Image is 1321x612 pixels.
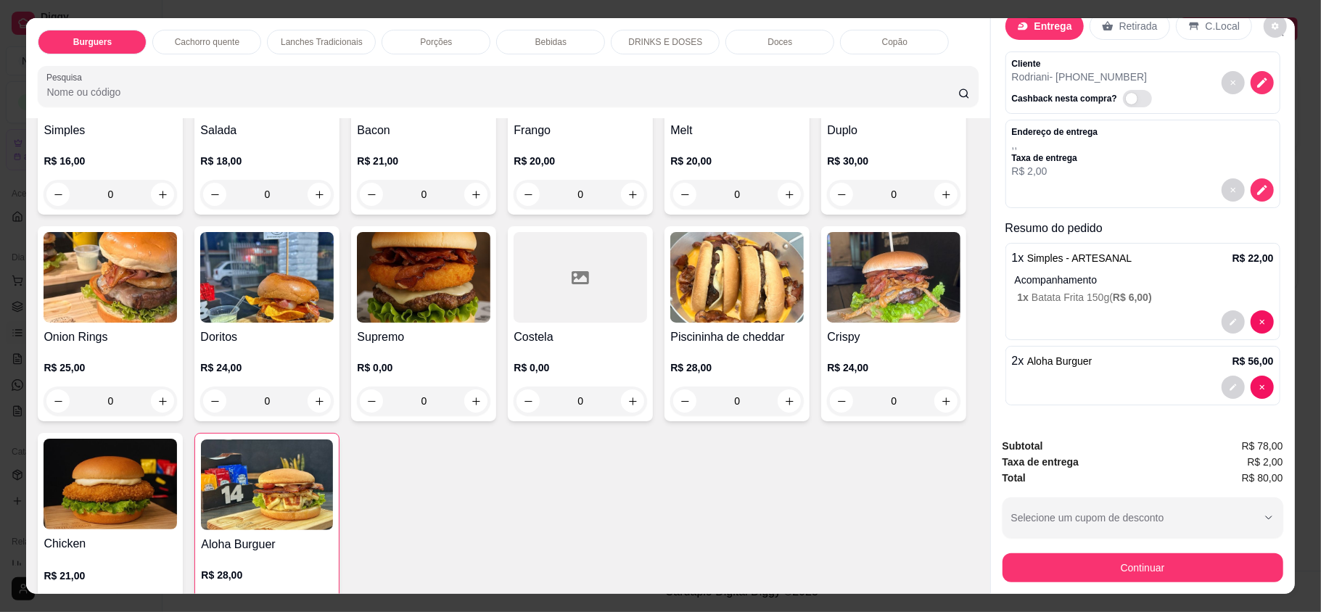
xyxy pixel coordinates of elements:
[1018,291,1032,303] span: 1 x
[175,36,239,48] p: Cachorro quente
[201,568,333,582] p: R$ 28,00
[1251,71,1274,94] button: decrease-product-quantity
[1242,438,1283,454] span: R$ 78,00
[1012,58,1158,70] p: Cliente
[44,232,177,323] img: product-image
[827,232,960,323] img: product-image
[201,439,333,530] img: product-image
[1264,15,1287,38] button: decrease-product-quantity
[670,360,804,375] p: R$ 28,00
[357,232,490,323] img: product-image
[1232,251,1274,265] p: R$ 22,00
[827,360,960,375] p: R$ 24,00
[1012,93,1117,104] p: Cashback nesta compra?
[827,154,960,168] p: R$ 30,00
[357,360,490,375] p: R$ 0,00
[535,36,567,48] p: Bebidas
[670,232,804,323] img: product-image
[44,122,177,139] h4: Simples
[1003,472,1026,484] strong: Total
[1027,355,1092,367] span: Aloha Burguer
[44,154,177,168] p: R$ 16,00
[1012,249,1132,267] p: 1 x
[200,122,334,139] h4: Salada
[514,328,647,346] h4: Costela
[1034,19,1072,33] p: Entrega
[1222,376,1245,399] button: decrease-product-quantity
[1003,456,1079,468] strong: Taxa de entrega
[514,122,647,139] h4: Frango
[1222,310,1245,334] button: decrease-product-quantity
[1123,90,1158,107] label: Automatic updates
[357,328,490,346] h4: Supremo
[73,36,112,48] p: Burguers
[1018,290,1274,305] p: Batata Frita 150g (
[46,71,87,83] label: Pesquisa
[1248,454,1283,470] span: R$ 2,00
[1251,376,1274,399] button: decrease-product-quantity
[882,36,908,48] p: Copão
[44,328,177,346] h4: Onion Rings
[670,154,804,168] p: R$ 20,00
[200,328,334,346] h4: Doritos
[44,439,177,529] img: product-image
[514,360,647,375] p: R$ 0,00
[1012,126,1098,138] p: Endereço de entrega
[44,568,177,583] p: R$ 21,00
[357,154,490,168] p: R$ 21,00
[1012,152,1098,164] p: Taxa de entrega
[1119,19,1158,33] p: Retirada
[827,122,960,139] h4: Duplo
[1015,273,1274,287] p: Acompanhamento
[514,154,647,168] p: R$ 20,00
[628,36,702,48] p: DRINKS E DOSES
[827,328,960,346] h4: Crispy
[1222,71,1245,94] button: decrease-product-quantity
[281,36,363,48] p: Lanches Tradicionais
[1012,164,1098,178] p: R$ 2,00
[46,85,958,99] input: Pesquisa
[1242,470,1283,486] span: R$ 80,00
[1232,354,1274,368] p: R$ 56,00
[1003,553,1283,582] button: Continuar
[1251,310,1274,334] button: decrease-product-quantity
[200,360,334,375] p: R$ 24,00
[1012,352,1092,370] p: 2 x
[357,122,490,139] h4: Bacon
[200,232,334,323] img: product-image
[1012,70,1158,84] p: Rodriani - [PHONE_NUMBER]
[1251,178,1274,202] button: decrease-product-quantity
[670,122,804,139] h4: Melt
[200,154,334,168] p: R$ 18,00
[670,328,804,346] h4: Piscininha de cheddar
[44,535,177,553] h4: Chicken
[201,536,333,553] h4: Aloha Burguer
[1003,440,1043,452] strong: Subtotal
[1222,178,1245,202] button: decrease-product-quantity
[420,36,452,48] p: Porções
[768,36,792,48] p: Doces
[1012,138,1098,152] p: , ,
[44,360,177,375] p: R$ 25,00
[1206,19,1240,33] p: C.Local
[1113,291,1152,303] span: R$ 6,00 )
[1003,497,1283,538] button: Selecione um cupom de desconto
[1005,220,1280,237] p: Resumo do pedido
[1027,252,1132,264] span: Simples - ARTESANAL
